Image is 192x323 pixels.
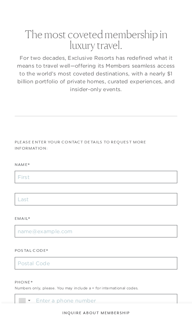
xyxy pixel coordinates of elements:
input: Enter a phone number [34,294,177,307]
label: Postal Code* [15,248,48,257]
div: Numbers only, please. You may include a + for international codes. [15,285,178,291]
input: name@example.com [15,225,178,237]
input: Postal Code [15,257,178,269]
h2: The most coveted membership in luxury travel. [15,29,178,51]
input: Last [15,193,178,205]
div: Country Code Selector [15,294,34,307]
div: Phone* [15,279,178,285]
button: Open navigation [177,7,185,12]
label: Email* [15,216,30,225]
input: First [15,171,178,183]
label: Name* [15,162,30,171]
p: For two decades, Exclusive Resorts has redefined what it means to travel well—offering its Member... [15,54,178,93]
p: Please enter your contact details to request more information: [15,139,178,152]
span: ▼ [27,299,31,302]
